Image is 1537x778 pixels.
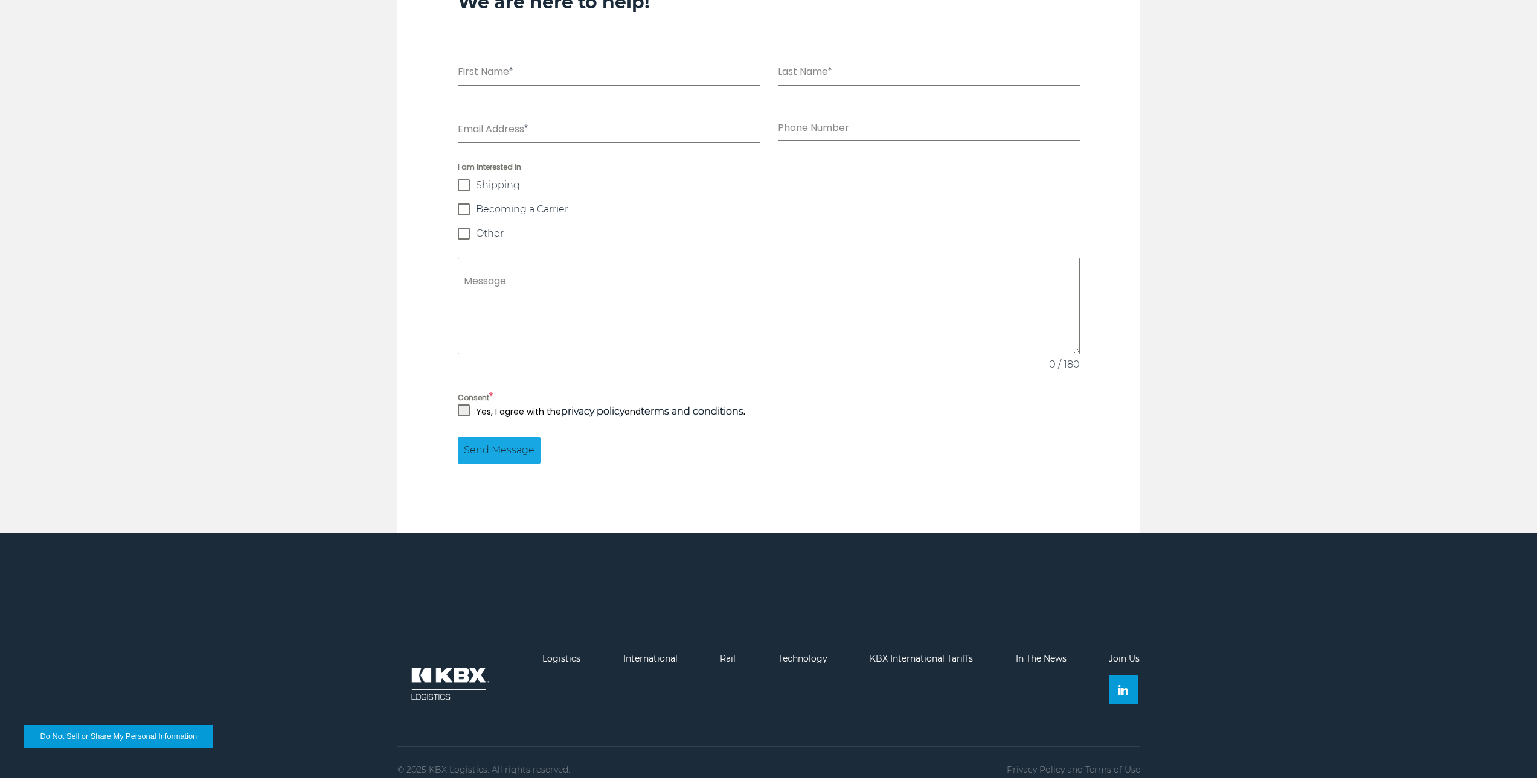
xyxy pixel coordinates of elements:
a: KBX International Tariffs [870,653,973,664]
a: Join Us [1109,653,1140,664]
a: Technology [778,653,827,664]
a: Terms of Use [1085,764,1140,775]
img: Linkedin [1118,685,1128,695]
label: Other [458,228,1080,240]
p: © 2025 KBX Logistics. All rights reserved. [397,765,570,774]
a: Rail [720,653,736,664]
a: Privacy Policy [1007,764,1065,775]
strong: . [641,406,745,418]
img: kbx logo [397,654,500,714]
button: Do Not Sell or Share My Personal Information [24,725,213,748]
span: Other [476,228,504,240]
label: Shipping [458,179,1080,191]
label: Becoming a Carrier [458,203,1080,215]
a: terms and conditions [641,406,743,417]
button: Send Message [458,437,541,464]
a: Logistics [542,653,580,664]
span: Send Message [464,443,534,458]
span: Becoming a Carrier [476,203,568,215]
p: Yes, I agree with the and [476,404,745,419]
a: International [623,653,678,664]
span: 0 / 180 [1049,357,1080,372]
span: I am interested in [458,161,1080,173]
span: Shipping [476,179,520,191]
label: Consent [458,390,1080,404]
a: privacy policy [561,406,624,417]
span: and [1067,764,1083,775]
a: In The News [1016,653,1067,664]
